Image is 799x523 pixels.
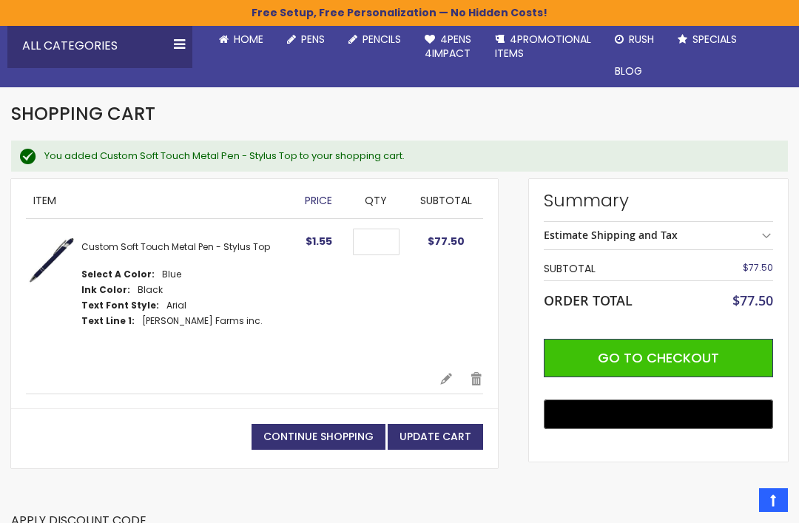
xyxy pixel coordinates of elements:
dd: Black [138,284,163,296]
iframe: Google Customer Reviews [677,483,799,523]
div: All Categories [7,24,192,68]
span: Go to Checkout [598,348,719,367]
dt: Text Line 1 [81,315,135,327]
dt: Ink Color [81,284,130,296]
span: Pencils [363,32,401,47]
span: Price [305,193,332,208]
span: Continue Shopping [263,429,374,444]
span: Blog [615,64,642,78]
a: Home [207,24,275,55]
a: 4PROMOTIONALITEMS [483,24,603,70]
button: Buy with GPay [544,399,773,429]
img: Custom Soft Touch Stylus Pen-Blue [26,234,78,286]
span: $77.50 [743,261,773,274]
a: Custom Soft Touch Metal Pen - Stylus Top [81,240,270,253]
a: Blog [603,55,654,87]
span: Shopping Cart [11,101,155,126]
dd: Arial [166,300,186,311]
span: $1.55 [306,234,332,249]
dd: [PERSON_NAME] Farms inc. [142,315,263,327]
th: Subtotal [544,257,705,280]
button: Update Cart [388,424,483,450]
a: Pencils [337,24,413,55]
strong: Order Total [544,289,633,309]
strong: Estimate Shipping and Tax [544,228,678,242]
span: Qty [365,193,387,208]
a: 4Pens4impact [413,24,483,70]
a: Pens [275,24,337,55]
a: Rush [603,24,666,55]
span: 4Pens 4impact [425,32,471,61]
span: Rush [629,32,654,47]
span: Update Cart [399,429,471,444]
dt: Text Font Style [81,300,159,311]
span: $77.50 [428,234,465,249]
button: Go to Checkout [544,339,773,377]
dd: Blue [162,269,181,280]
span: $77.50 [732,291,773,309]
span: Subtotal [420,193,472,208]
strong: Summary [544,189,773,212]
div: You added Custom Soft Touch Metal Pen - Stylus Top to your shopping cart. [44,149,773,163]
span: Specials [692,32,737,47]
dt: Select A Color [81,269,155,280]
a: Specials [666,24,749,55]
span: Pens [301,32,325,47]
span: 4PROMOTIONAL ITEMS [495,32,591,61]
span: Item [33,193,56,208]
span: Home [234,32,263,47]
a: Custom Soft Touch Stylus Pen-Blue [26,234,81,357]
a: Continue Shopping [252,424,385,450]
